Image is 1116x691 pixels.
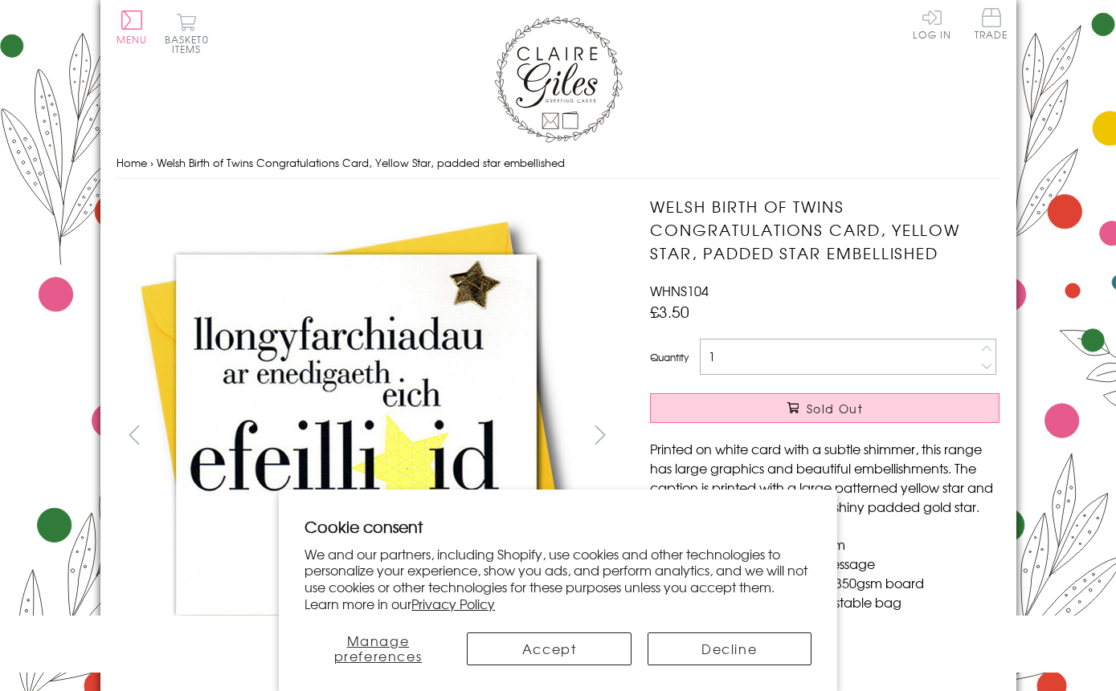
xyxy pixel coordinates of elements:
span: › [150,155,153,170]
p: Printed on white card with a subtle shimmer, this range has large graphics and beautiful embellis... [650,439,999,516]
span: Manage preferences [334,631,423,665]
img: Welsh Birth of Twins Congratulations Card, Yellow Star, padded star embellished [618,195,1100,677]
button: Manage preferences [305,632,451,665]
h2: Cookie consent [305,515,811,538]
button: Decline [648,632,811,665]
button: Sold Out [650,393,999,423]
a: Trade [975,8,1008,43]
label: Quantity [650,350,689,364]
img: Welsh Birth of Twins Congratulations Card, Yellow Star, padded star embellished [116,195,598,677]
img: Claire Giles Greetings Cards [494,16,623,143]
a: Home [117,155,147,170]
button: prev [117,417,153,453]
span: Menu [117,32,148,47]
button: Menu [117,10,148,44]
span: Sold Out [807,400,863,417]
h1: Welsh Birth of Twins Congratulations Card, Yellow Star, padded star embellished [650,195,999,264]
span: Welsh Birth of Twins Congratulations Card, Yellow Star, padded star embellished [157,155,565,170]
a: Log In [913,8,951,39]
span: WHNS104 [650,281,709,300]
nav: breadcrumbs [117,147,1000,180]
p: We and our partners, including Shopify, use cookies and other technologies to personalize your ex... [305,546,811,612]
span: £3.50 [650,300,689,323]
button: next [582,417,618,453]
button: Basket0 items [165,13,209,54]
span: 0 items [172,32,209,56]
a: Privacy Policy [411,594,495,613]
span: Trade [975,8,1008,39]
button: Accept [467,632,631,665]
